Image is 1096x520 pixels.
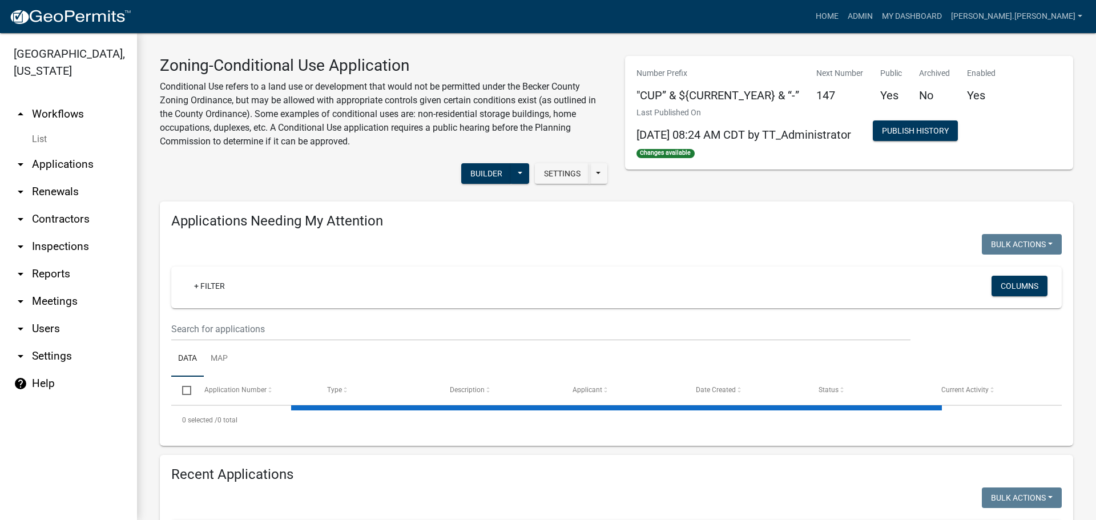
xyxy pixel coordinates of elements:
[461,163,511,184] button: Builder
[880,88,902,102] h5: Yes
[14,107,27,121] i: arrow_drop_up
[919,67,950,79] p: Archived
[816,88,863,102] h5: 147
[327,386,342,394] span: Type
[946,6,1087,27] a: [PERSON_NAME].[PERSON_NAME]
[14,158,27,171] i: arrow_drop_down
[193,377,316,404] datatable-header-cell: Application Number
[160,80,608,148] p: Conditional Use refers to a land use or development that would not be permitted under the Becker ...
[14,295,27,308] i: arrow_drop_down
[880,67,902,79] p: Public
[636,149,695,158] span: Changes available
[316,377,439,404] datatable-header-cell: Type
[573,386,602,394] span: Applicant
[967,88,996,102] h5: Yes
[450,386,485,394] span: Description
[14,267,27,281] i: arrow_drop_down
[14,349,27,363] i: arrow_drop_down
[14,185,27,199] i: arrow_drop_down
[873,127,958,136] wm-modal-confirm: Workflow Publish History
[171,377,193,404] datatable-header-cell: Select
[919,88,950,102] h5: No
[160,56,608,75] h3: Zoning-Conditional Use Application
[439,377,562,404] datatable-header-cell: Description
[843,6,877,27] a: Admin
[562,377,684,404] datatable-header-cell: Applicant
[14,377,27,390] i: help
[873,120,958,141] button: Publish History
[636,128,851,142] span: [DATE] 08:24 AM CDT by TT_Administrator
[696,386,736,394] span: Date Created
[171,466,1062,483] h4: Recent Applications
[941,386,989,394] span: Current Activity
[819,386,839,394] span: Status
[14,240,27,253] i: arrow_drop_down
[171,213,1062,229] h4: Applications Needing My Attention
[171,406,1062,434] div: 0 total
[982,234,1062,255] button: Bulk Actions
[808,377,930,404] datatable-header-cell: Status
[204,341,235,377] a: Map
[877,6,946,27] a: My Dashboard
[967,67,996,79] p: Enabled
[636,67,799,79] p: Number Prefix
[930,377,1053,404] datatable-header-cell: Current Activity
[992,276,1047,296] button: Columns
[14,212,27,226] i: arrow_drop_down
[636,88,799,102] h5: "CUP” & ${CURRENT_YEAR} & “-”
[182,416,217,424] span: 0 selected /
[816,67,863,79] p: Next Number
[171,341,204,377] a: Data
[535,163,590,184] button: Settings
[185,276,234,296] a: + Filter
[14,322,27,336] i: arrow_drop_down
[171,317,910,341] input: Search for applications
[982,487,1062,508] button: Bulk Actions
[684,377,807,404] datatable-header-cell: Date Created
[636,107,851,119] p: Last Published On
[204,386,267,394] span: Application Number
[811,6,843,27] a: Home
